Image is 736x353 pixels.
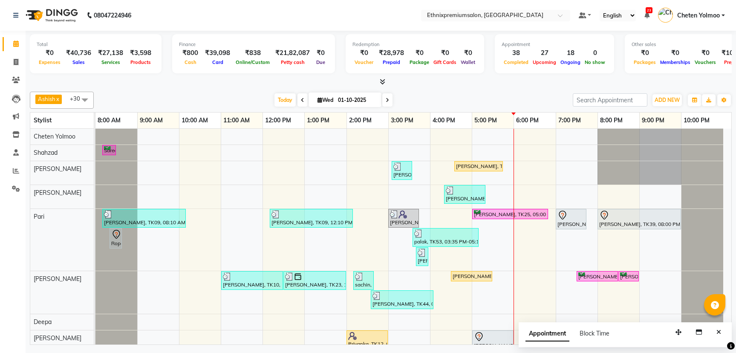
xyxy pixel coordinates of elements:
[22,3,80,27] img: logo
[525,326,569,341] span: Appointment
[681,114,712,127] a: 10:00 PM
[34,275,81,283] span: [PERSON_NAME]
[431,59,459,65] span: Gift Cards
[558,48,583,58] div: 18
[455,162,502,170] div: [PERSON_NAME], TK05, 04:35 PM-05:45 PM, Retuals - Power C Range(Unisex)
[502,41,607,48] div: Appointment
[598,210,680,228] div: [PERSON_NAME], TK39, 08:00 PM-10:00 PM, Nail Extension - French Gel Polish([DEMOGRAPHIC_DATA])
[271,210,352,226] div: [PERSON_NAME], TK09, 12:10 PM-02:10 PM, Manicure - Avl Pedipure([DEMOGRAPHIC_DATA]),Nail Extensio...
[95,48,127,58] div: ₹27,138
[473,210,547,218] div: [PERSON_NAME], TK25, 05:00 PM-06:50 PM, Waxing - Full Body([DEMOGRAPHIC_DATA])
[347,114,374,127] a: 2:00 PM
[430,114,457,127] a: 4:00 PM
[347,332,387,348] div: Priyanka, TK12, 02:00 PM-03:00 PM, Haircut - Premier Women Hair Cut
[557,210,586,228] div: [PERSON_NAME], TK30, 07:00 PM-07:45 PM, Nail Extension - Overlay
[313,48,328,58] div: ₹0
[352,41,477,48] div: Redemption
[110,229,121,247] div: Ropanjal, TK21, 08:20 AM-08:30 AM, Waxing - Full Arms([DEMOGRAPHIC_DATA])
[598,114,625,127] a: 8:00 PM
[34,165,81,173] span: [PERSON_NAME]
[38,95,55,102] span: Ashish
[99,59,122,65] span: Services
[305,114,332,127] a: 1:00 PM
[472,114,499,127] a: 5:00 PM
[632,48,658,58] div: ₹0
[34,133,75,140] span: Cheten Yolmoo
[34,116,52,124] span: Stylist
[103,146,115,154] div: Sareeka, TK04, 08:10 AM-08:30 AM, Haircut - Top Tier Women Hair Cut
[531,59,558,65] span: Upcoming
[127,48,155,58] div: ₹3,598
[452,272,491,280] div: [PERSON_NAME], TK38, 04:30 PM-05:30 PM, Haircut - Premier Men Hair Cut
[103,210,185,226] div: [PERSON_NAME], TK09, 08:10 AM-10:10 AM, Retuals - Biom Peel Pro Range(Unisex)
[222,272,282,289] div: [PERSON_NAME], TK10, 11:00 AM-12:30 PM, Haircut - Premier Men Hair Cut ,Haircut - [PERSON_NAME] Trim
[63,48,95,58] div: ₹40,736
[580,330,609,337] span: Block Time
[700,319,727,344] iframe: chat widget
[632,59,658,65] span: Packages
[179,114,210,127] a: 10:00 AM
[37,41,155,48] div: Total
[531,48,558,58] div: 27
[640,114,667,127] a: 9:00 PM
[445,186,485,203] div: [PERSON_NAME], TK56, 04:20 PM-05:20 PM, Waxing - Full Arms([DEMOGRAPHIC_DATA]),Waxing - Full Legs...
[37,59,63,65] span: Expenses
[407,48,431,58] div: ₹0
[37,48,63,58] div: ₹0
[179,48,202,58] div: ₹800
[459,48,477,58] div: ₹0
[70,59,87,65] span: Sales
[417,249,427,265] div: [PERSON_NAME], TK43, 03:40 PM-03:55 PM, Threading - Eye Brows
[34,334,81,342] span: [PERSON_NAME]
[583,59,607,65] span: No show
[372,292,433,308] div: [PERSON_NAME], TK44, 02:35 PM-04:05 PM, Haircut - [PERSON_NAME] Trim,Haircut - Premier Men Hair Cut
[354,272,373,289] div: sachin, TK26, 02:10 PM-02:40 PM, Haircut - [PERSON_NAME] Trim
[693,48,718,58] div: ₹0
[514,114,541,127] a: 6:00 PM
[677,11,720,20] span: Cheten Yolmoo
[128,59,153,65] span: Products
[658,48,693,58] div: ₹0
[352,48,375,58] div: ₹0
[644,12,649,19] a: 23
[502,59,531,65] span: Completed
[34,318,52,326] span: Deepa
[652,94,682,106] button: ADD NEW
[502,48,531,58] div: 38
[70,95,87,102] span: +30
[272,48,313,58] div: ₹21,82,087
[234,48,272,58] div: ₹838
[182,59,199,65] span: Cash
[619,272,638,281] div: [PERSON_NAME], TK31, 08:30 PM-09:00 PM, Haircut - [PERSON_NAME] Trim
[34,189,81,197] span: [PERSON_NAME]
[693,59,718,65] span: Vouchers
[583,48,607,58] div: 0
[577,272,617,281] div: [PERSON_NAME], TK31, 07:30 PM-08:30 PM, Haircut - Premier Men Hair Cut
[34,213,44,220] span: Pari
[210,59,225,65] span: Card
[655,97,680,103] span: ADD NEW
[202,48,234,58] div: ₹39,098
[375,48,407,58] div: ₹28,978
[381,59,402,65] span: Prepaid
[658,59,693,65] span: Memberships
[279,59,307,65] span: Petty cash
[389,210,418,226] div: [PERSON_NAME], TK33, 03:00 PM-03:45 PM, Manicure - Avl Express([DEMOGRAPHIC_DATA])
[274,93,296,107] span: Today
[573,93,647,107] input: Search Appointment
[646,7,652,13] span: 23
[138,114,165,127] a: 9:00 AM
[314,59,327,65] span: Due
[335,94,378,107] input: 2025-10-01
[179,41,328,48] div: Finance
[94,3,131,27] b: 08047224946
[234,59,272,65] span: Online/Custom
[413,229,478,246] div: palak, TK53, 03:35 PM-05:10 PM, Waxing - Full Arms([DEMOGRAPHIC_DATA]),Waxing - Full Legs([DEMOGR...
[431,48,459,58] div: ₹0
[55,95,59,102] a: x
[558,59,583,65] span: Ongoing
[284,272,345,289] div: [PERSON_NAME], TK23, 12:30 PM-02:00 PM, Haircut - Premier Men Hair Cut ,Haircut - [PERSON_NAME] Trim
[393,162,411,179] div: [PERSON_NAME], TK42, 03:05 PM-03:35 PM, Threading - Eye Brows,Threading - Eye Brows
[556,114,583,127] a: 7:00 PM
[263,114,293,127] a: 12:00 PM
